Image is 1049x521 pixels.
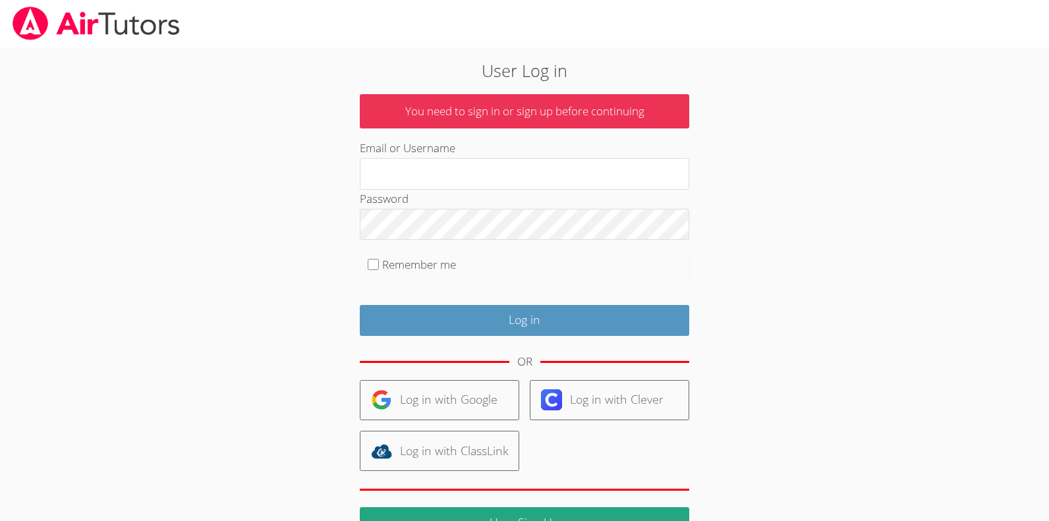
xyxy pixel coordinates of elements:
input: Log in [360,305,689,336]
img: google-logo-50288ca7cdecda66e5e0955fdab243c47b7ad437acaf1139b6f446037453330a.svg [371,389,392,410]
img: clever-logo-6eab21bc6e7a338710f1a6ff85c0baf02591cd810cc4098c63d3a4b26e2feb20.svg [541,389,562,410]
h2: User Log in [241,58,808,83]
label: Email or Username [360,140,455,155]
label: Remember me [382,257,456,272]
a: Log in with Clever [530,380,689,420]
label: Password [360,191,409,206]
p: You need to sign in or sign up before continuing [360,94,689,129]
a: Log in with Google [360,380,519,420]
img: classlink-logo-d6bb404cc1216ec64c9a2012d9dc4662098be43eaf13dc465df04b49fa7ab582.svg [371,441,392,462]
div: OR [517,352,532,371]
img: airtutors_banner-c4298cdbf04f3fff15de1276eac7730deb9818008684d7c2e4769d2f7ddbe033.png [11,7,181,40]
a: Log in with ClassLink [360,431,519,471]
